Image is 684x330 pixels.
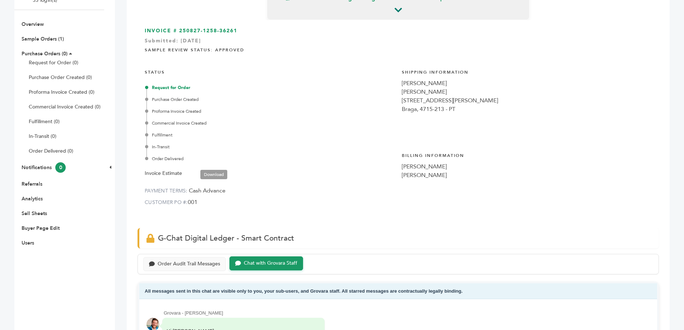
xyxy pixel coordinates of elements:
span: 0 [55,162,66,173]
span: G-Chat Digital Ledger - Smart Contract [158,233,294,243]
div: [PERSON_NAME] [402,79,652,88]
a: In-Transit (0) [29,133,56,140]
div: Grovara - [PERSON_NAME] [164,310,650,316]
span: Cash Advance [189,187,225,195]
a: Request for Order (0) [29,59,78,66]
div: Request for Order [146,84,395,91]
div: Order Audit Trail Messages [158,261,220,267]
h4: Sample Review Status: Approved [145,42,652,57]
label: PAYMENT TERMS: [145,187,187,194]
div: All messages sent in this chat are visible only to you, your sub-users, and Grovara staff. All st... [139,283,657,299]
div: [PERSON_NAME] [402,171,652,180]
a: Purchase Order Created (0) [29,74,92,81]
a: Download [200,170,227,179]
a: Notifications0 [22,164,66,171]
a: Purchase Orders (0) [22,50,68,57]
div: Proforma Invoice Created [146,108,395,115]
a: Analytics [22,195,43,202]
div: [PERSON_NAME] [402,88,652,96]
div: [PERSON_NAME] [402,162,652,171]
span: 001 [188,198,197,206]
div: Commercial Invoice Created [146,120,395,126]
a: Overview [22,21,44,28]
label: Invoice Estimate [145,169,182,178]
a: Sell Sheets [22,210,47,217]
label: CUSTOMER PO #: [145,199,188,206]
div: In-Transit [146,144,395,150]
h4: Billing Information [402,147,652,162]
a: Referrals [22,181,42,187]
h4: Shipping Information [402,64,652,79]
a: Proforma Invoice Created (0) [29,89,94,96]
div: [STREET_ADDRESS][PERSON_NAME] [402,96,652,105]
div: Submitted: [DATE] [145,37,652,48]
h4: STATUS [145,64,395,79]
a: Order Delivered (0) [29,148,73,154]
h3: INVOICE # 250827-1258-36261 [145,27,652,34]
div: Order Delivered [146,155,395,162]
a: Fulfillment (0) [29,118,60,125]
div: Purchase Order Created [146,96,395,103]
div: Chat with Grovara Staff [244,260,297,266]
a: Sample Orders (1) [22,36,64,42]
a: Commercial Invoice Created (0) [29,103,101,110]
a: Users [22,240,34,246]
div: Braga, 4715-213 - PT [402,105,652,113]
a: Buyer Page Edit [22,225,60,232]
div: Fulfillment [146,132,395,138]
